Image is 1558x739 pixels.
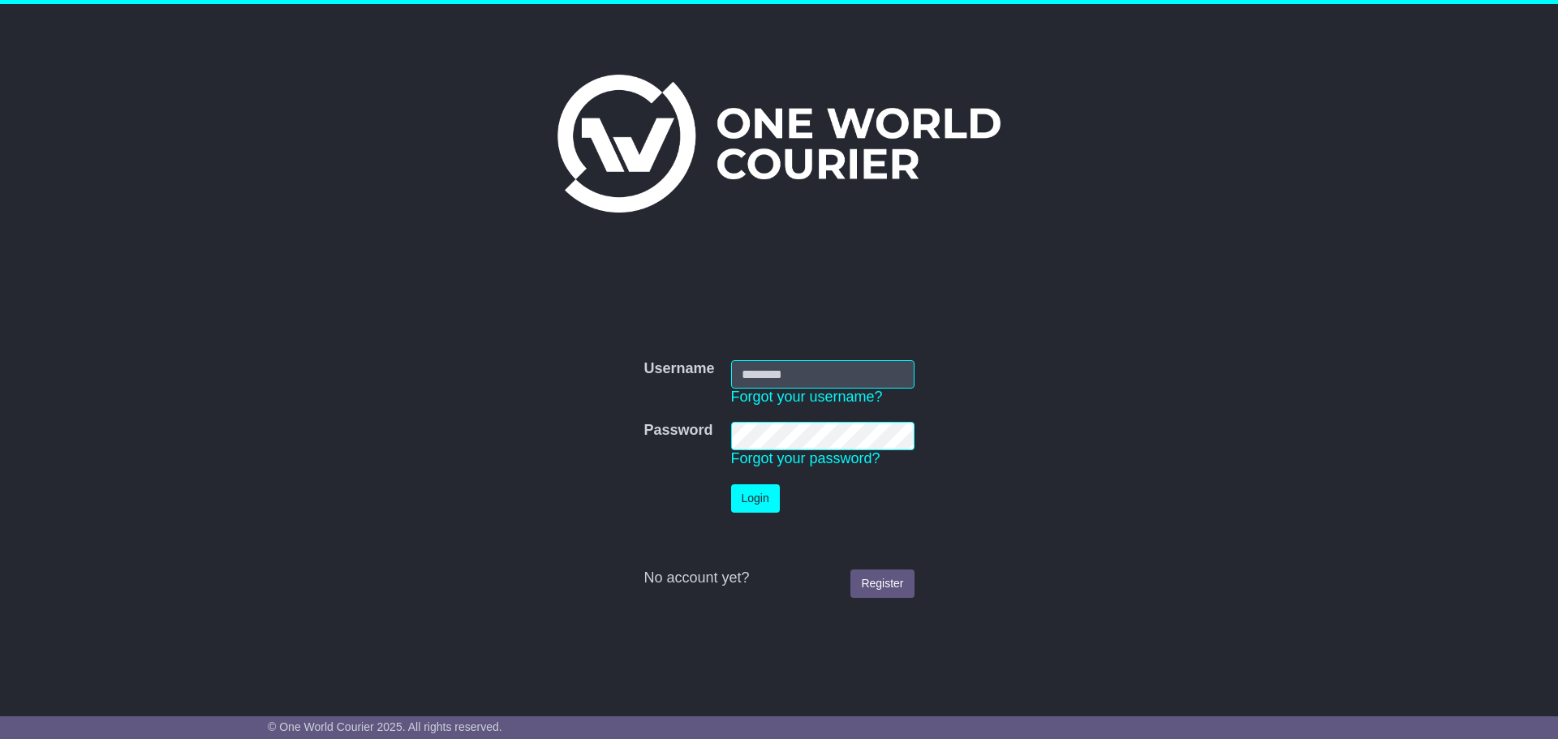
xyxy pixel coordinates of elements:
a: Forgot your password? [731,450,880,466]
span: © One World Courier 2025. All rights reserved. [268,720,502,733]
label: Username [643,360,714,378]
a: Register [850,569,914,598]
a: Forgot your username? [731,389,883,405]
img: One World [557,75,1001,213]
label: Password [643,422,712,440]
button: Login [731,484,780,513]
div: No account yet? [643,569,914,587]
